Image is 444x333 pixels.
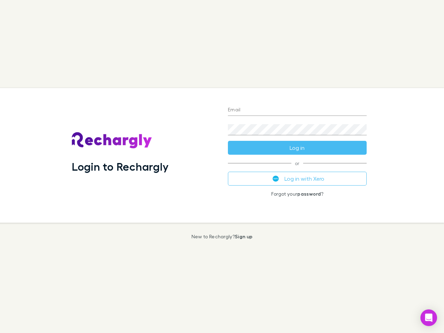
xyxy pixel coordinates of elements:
img: Rechargly's Logo [72,132,152,149]
button: Log in with Xero [228,172,367,186]
a: Sign up [235,233,253,239]
p: New to Rechargly? [191,234,253,239]
div: Open Intercom Messenger [420,309,437,326]
a: password [297,191,321,197]
h1: Login to Rechargly [72,160,169,173]
button: Log in [228,141,367,155]
img: Xero's logo [273,176,279,182]
p: Forgot your ? [228,191,367,197]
